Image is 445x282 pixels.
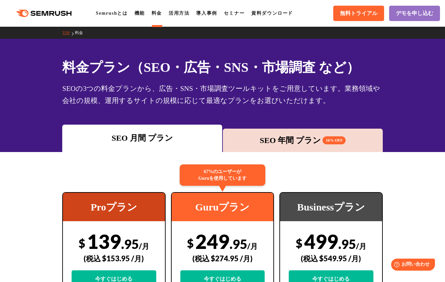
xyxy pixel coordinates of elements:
div: SEOの3つの料金プランから、広告・SNS・市場調査ツールキットをご用意しています。業務領域や会社の規模、運用するサイトの規模に応じて最適なプランをお選びいただけます。 [62,83,383,107]
a: セミナー [224,11,245,16]
span: デモを申し込む [396,10,433,17]
a: 導入事例 [196,11,217,16]
div: (税込 $549.95 /月) [289,247,373,270]
a: 無料トライアル [333,6,384,21]
span: .95 [121,236,139,252]
iframe: Help widget launcher [385,256,438,275]
a: TOP [62,30,75,35]
div: (税込 $274.95 /月) [180,247,265,270]
a: 料金 [152,11,162,16]
span: 16% OFF [323,136,346,144]
div: SEO 月間 プラン [66,132,219,144]
div: 67%のユーザーが Guruを使用しています [180,164,265,186]
span: $ [79,236,85,250]
div: (税込 $153.95 /月) [72,247,156,270]
div: Guruプラン [172,193,273,221]
span: /月 [139,242,149,251]
span: /月 [247,242,258,251]
span: .95 [338,236,356,252]
a: 活用方法 [169,11,189,16]
div: Proプラン [63,193,165,221]
a: Semrushとは [96,11,127,16]
span: $ [187,236,194,250]
div: Businessプラン [280,193,382,221]
span: .95 [230,236,247,252]
div: SEO 年間 プラン [226,134,379,146]
a: 料金 [75,30,88,35]
a: デモを申し込む [389,6,440,21]
span: /月 [356,242,366,251]
a: 機能 [135,11,145,16]
span: 無料トライアル [340,10,377,17]
h1: 料金プラン（SEO・広告・SNS・市場調査 など） [62,57,383,77]
a: 資料ダウンロード [251,11,293,16]
span: $ [296,236,302,250]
